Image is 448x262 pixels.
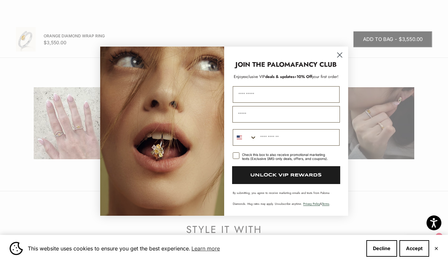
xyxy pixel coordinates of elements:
button: Search Countries [233,130,257,145]
span: + your first order! [294,74,339,80]
span: Enjoy [234,74,243,80]
div: Check this box to also receive promotional marketing texts (Exclusive SMS-only deals, offers, and... [242,153,332,161]
a: Terms [322,202,329,206]
button: UNLOCK VIP REWARDS [232,166,340,184]
p: By submitting, you agree to receive marketing emails and texts from Paloma Diamonds. Msg rates ma... [233,191,340,206]
span: exclusive VIP [243,74,265,80]
button: Accept [399,240,429,257]
button: Close dialog [334,49,346,61]
input: First Name [233,86,340,103]
strong: FANCY CLUB [295,60,337,69]
span: & . [303,202,330,206]
button: Close [434,246,438,250]
img: Loading... [100,47,224,216]
a: Learn more [190,243,221,253]
strong: JOIN THE PALOMA [235,60,295,69]
span: deals & updates [243,74,294,80]
input: Phone Number [257,130,339,145]
span: This website uses cookies to ensure you get the best experience. [28,243,361,253]
button: Decline [366,240,397,257]
a: Privacy Policy [303,202,320,206]
input: Email [232,106,340,123]
span: 10% Off [297,74,312,80]
img: United States [237,135,242,140]
img: Cookie banner [10,242,23,255]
